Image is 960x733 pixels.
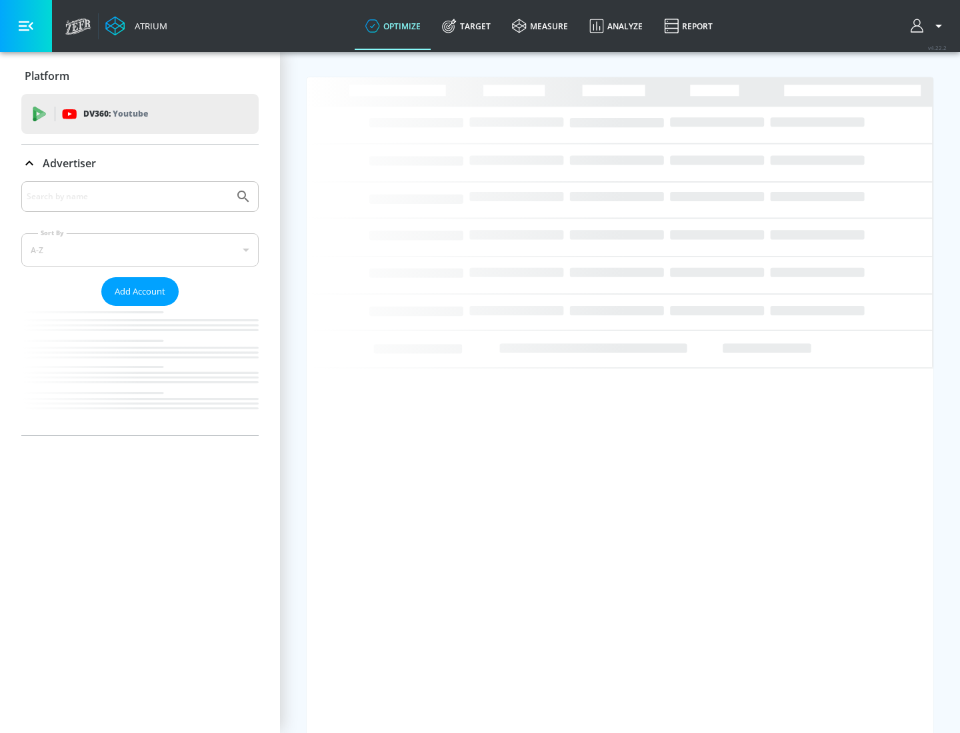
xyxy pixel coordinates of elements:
[431,2,501,50] a: Target
[501,2,579,50] a: measure
[105,16,167,36] a: Atrium
[129,20,167,32] div: Atrium
[25,69,69,83] p: Platform
[21,181,259,435] div: Advertiser
[21,94,259,134] div: DV360: Youtube
[21,306,259,435] nav: list of Advertiser
[21,233,259,267] div: A-Z
[101,277,179,306] button: Add Account
[115,284,165,299] span: Add Account
[355,2,431,50] a: optimize
[579,2,653,50] a: Analyze
[83,107,148,121] p: DV360:
[21,57,259,95] div: Platform
[653,2,723,50] a: Report
[43,156,96,171] p: Advertiser
[27,188,229,205] input: Search by name
[928,44,947,51] span: v 4.22.2
[21,145,259,182] div: Advertiser
[113,107,148,121] p: Youtube
[38,229,67,237] label: Sort By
